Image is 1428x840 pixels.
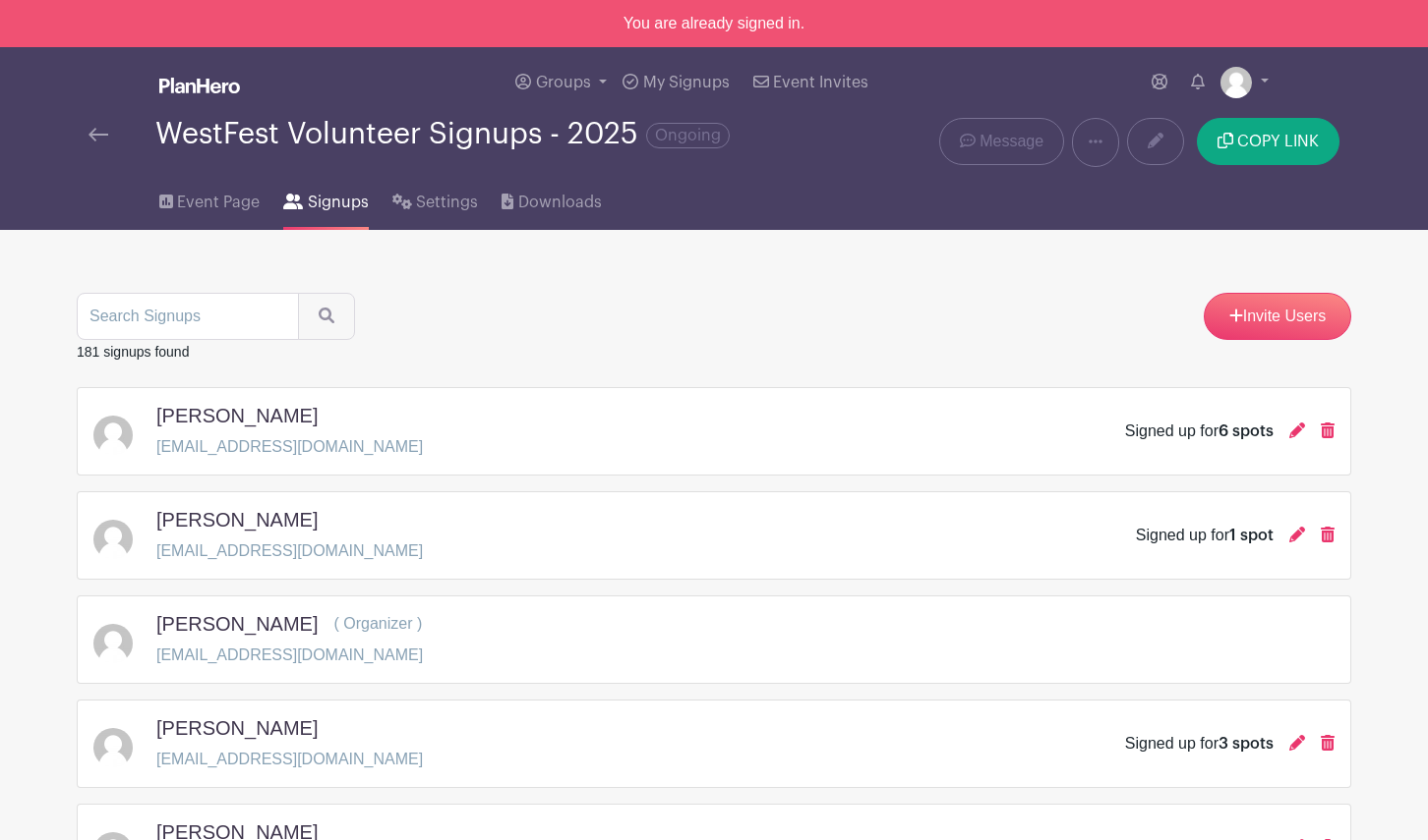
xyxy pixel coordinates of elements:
img: default-ce2991bfa6775e67f084385cd625a349d9dcbb7a52a09fb2fda1e96e2d18dcdb.png [93,416,133,455]
div: WestFest Volunteer Signups - 2025 [155,118,730,150]
div: Signed up for [1136,524,1274,547]
span: Signups [308,191,369,214]
p: [EMAIL_ADDRESS][DOMAIN_NAME] [156,748,423,771]
span: Message [980,130,1043,153]
img: default-ce2991bfa6775e67f084385cd625a349d9dcbb7a52a09fb2fda1e96e2d18dcdb.png [93,728,133,767]
a: Signups [283,167,368,230]
a: Invite Users [1204,293,1351,340]
h5: [PERSON_NAME] [156,612,318,636]
h5: [PERSON_NAME] [156,716,318,740]
button: COPY LINK [1197,118,1339,165]
span: Event Page [177,191,260,214]
span: Downloads [518,191,602,214]
img: logo_white-6c42ec7e38ccf1d336a20a19083b03d10ae64f83f12c07503d8b9e83406b4c7d.svg [159,78,240,93]
h5: [PERSON_NAME] [156,508,318,532]
div: Signed up for [1125,732,1274,756]
span: COPY LINK [1237,134,1319,149]
a: Settings [392,167,478,230]
a: Downloads [502,167,601,230]
span: Groups [536,75,591,90]
p: [EMAIL_ADDRESS][DOMAIN_NAME] [156,435,423,459]
span: Event Invites [773,75,868,90]
h5: [PERSON_NAME] [156,404,318,427]
span: 6 spots [1219,423,1274,439]
div: Signed up for [1125,420,1274,443]
span: Settings [416,191,478,214]
input: Search Signups [77,293,299,340]
p: [EMAIL_ADDRESS][DOMAIN_NAME] [156,644,423,667]
span: Ongoing [646,123,730,148]
a: Event Invites [745,47,876,118]
span: 1 spot [1229,528,1274,543]
span: ( Organizer ) [333,615,422,632]
p: [EMAIL_ADDRESS][DOMAIN_NAME] [156,539,423,563]
a: Groups [507,47,615,118]
img: default-ce2991bfa6775e67f084385cd625a349d9dcbb7a52a09fb2fda1e96e2d18dcdb.png [93,520,133,559]
img: back-arrow-29a5d9b10d5bd6ae65dc969a981735edf675c4d7a1fe02e03b50dbd4ba3cdb55.svg [89,128,108,141]
small: 181 signups found [77,344,189,360]
a: Event Page [159,167,260,230]
img: default-ce2991bfa6775e67f084385cd625a349d9dcbb7a52a09fb2fda1e96e2d18dcdb.png [1220,67,1252,98]
span: 3 spots [1219,736,1274,752]
a: My Signups [615,47,737,118]
a: Message [939,118,1064,165]
span: My Signups [643,75,730,90]
img: default-ce2991bfa6775e67f084385cd625a349d9dcbb7a52a09fb2fda1e96e2d18dcdb.png [93,624,133,663]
